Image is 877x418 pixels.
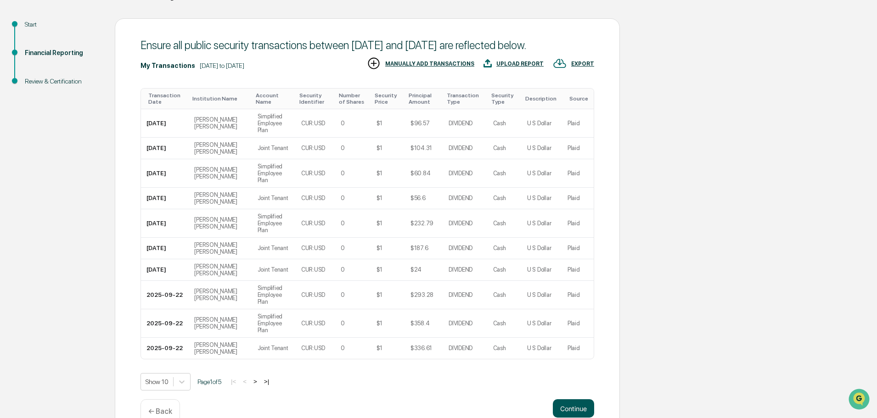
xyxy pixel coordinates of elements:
div: 0 [341,170,345,177]
div: $336.61 [410,345,432,351]
p: ← Back [148,407,172,416]
div: My Transactions [141,62,195,69]
div: Cash [493,170,506,177]
img: MANUALLY ADD TRANSACTIONS [367,56,381,70]
div: 🗄️ [67,117,74,124]
div: DIVIDEND [449,245,472,251]
td: Simplified Employee Plan [252,281,296,309]
div: UPLOAD REPORT [496,61,544,67]
div: $1 [377,245,382,251]
div: [PERSON_NAME] [PERSON_NAME] [194,316,246,330]
td: Plaid [562,259,594,281]
span: Page 1 of 5 [197,378,221,385]
div: $232.79 [410,220,433,227]
div: DIVIDEND [449,266,472,273]
div: Toggle SortBy [491,92,518,105]
div: $1 [377,145,382,151]
div: 0 [341,291,345,298]
div: $60.84 [410,170,430,177]
div: DIVIDEND [449,170,472,177]
td: [DATE] [141,259,189,281]
img: 1746055101610-c473b297-6a78-478c-a979-82029cc54cd1 [9,70,26,87]
div: 0 [341,220,345,227]
div: Toggle SortBy [299,92,332,105]
button: |< [228,378,239,385]
div: U S Dollar [527,291,551,298]
span: Pylon [91,156,111,162]
div: $1 [377,266,382,273]
div: 🔎 [9,134,17,141]
div: DIVIDEND [449,145,472,151]
td: [DATE] [141,238,189,259]
div: [PERSON_NAME] [PERSON_NAME] [194,263,246,277]
div: 0 [341,245,345,251]
td: Plaid [562,188,594,209]
div: Toggle SortBy [375,92,401,105]
div: 🖐️ [9,117,17,124]
div: DIVIDEND [449,195,472,201]
div: $1 [377,220,382,227]
div: We're available if you need us! [31,79,116,87]
div: Toggle SortBy [148,92,185,105]
div: U S Dollar [527,220,551,227]
div: Toggle SortBy [447,92,483,105]
td: Plaid [562,238,594,259]
div: [PERSON_NAME] [PERSON_NAME] [194,116,246,130]
td: Plaid [562,281,594,309]
div: U S Dollar [527,145,551,151]
div: $1 [377,291,382,298]
p: How can we help? [9,19,167,34]
a: 🔎Data Lookup [6,129,62,146]
div: $56.6 [410,195,426,201]
div: $1 [377,170,382,177]
div: U S Dollar [527,266,551,273]
div: $1 [377,120,382,127]
td: Plaid [562,209,594,238]
div: $1 [377,320,382,327]
div: CUR:USD [301,266,325,273]
div: 0 [341,120,345,127]
div: U S Dollar [527,170,551,177]
span: Data Lookup [18,133,58,142]
td: [DATE] [141,138,189,159]
div: [PERSON_NAME] [PERSON_NAME] [194,341,246,355]
div: U S Dollar [527,195,551,201]
div: Cash [493,291,506,298]
td: Joint Tenant [252,188,296,209]
div: Cash [493,120,506,127]
td: Plaid [562,309,594,338]
div: U S Dollar [527,345,551,351]
span: Attestations [76,116,114,125]
div: Financial Reporting [25,48,100,58]
div: DIVIDEND [449,320,472,327]
td: Joint Tenant [252,259,296,281]
div: Toggle SortBy [256,92,292,105]
div: Toggle SortBy [569,95,590,102]
a: 🖐️Preclearance [6,112,63,128]
td: 2025-09-22 [141,338,189,359]
td: 2025-09-22 [141,309,189,338]
button: Continue [553,399,594,418]
div: DIVIDEND [449,291,472,298]
div: Toggle SortBy [409,92,439,105]
a: 🗄️Attestations [63,112,118,128]
div: CUR:USD [301,320,325,327]
button: Start new chat [156,73,167,84]
div: Start [25,20,100,29]
div: 0 [341,145,345,151]
div: $1 [377,195,382,201]
td: [DATE] [141,159,189,188]
div: [PERSON_NAME] [PERSON_NAME] [194,216,246,230]
div: U S Dollar [527,245,551,251]
td: Plaid [562,338,594,359]
div: MANUALLY ADD TRANSACTIONS [385,61,474,67]
td: [DATE] [141,109,189,138]
a: Powered byPylon [65,155,111,162]
td: Simplified Employee Plan [252,309,296,338]
div: [PERSON_NAME] [PERSON_NAME] [194,141,246,155]
div: Cash [493,345,506,351]
div: $104.31 [410,145,432,151]
div: DIVIDEND [449,345,472,351]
